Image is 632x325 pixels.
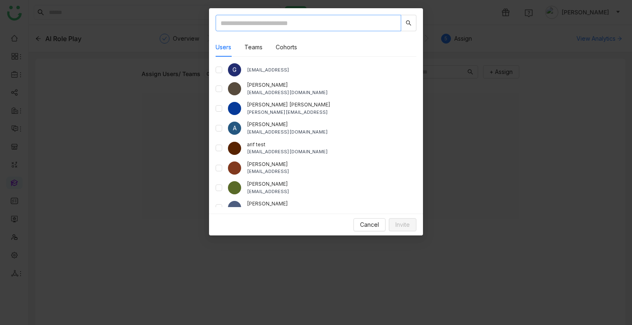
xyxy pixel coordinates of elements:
img: 6860d480bc89cb0674c8c7e9 [228,181,241,194]
div: [EMAIL_ADDRESS] [247,168,416,175]
div: [EMAIL_ADDRESS] [247,188,416,195]
button: Invite [389,218,416,231]
img: 684a9aedde261c4b36a3ced9 [228,161,241,175]
span: G [232,66,237,73]
div: [PERSON_NAME] [PERSON_NAME] [247,101,416,109]
button: Teams [244,43,263,52]
img: 684fd8469a55a50394c15cc7 [228,82,241,95]
button: Cohorts [276,43,297,52]
button: Users [216,43,231,52]
span: Cancel [360,220,379,229]
img: 684a9b57de261c4b36a3d29f [228,102,241,115]
div: [PERSON_NAME] [247,161,416,168]
div: [PERSON_NAME][EMAIL_ADDRESS] [247,109,416,116]
div: [PERSON_NAME] [247,180,416,188]
div: [PERSON_NAME] [247,121,416,129]
div: [EMAIL_ADDRESS][DOMAIN_NAME] [247,89,416,96]
div: [EMAIL_ADDRESS][DOMAIN_NAME] [247,148,416,155]
div: [PERSON_NAME] [247,200,416,208]
span: A [233,124,237,131]
div: [EMAIL_ADDRESS] [247,67,416,74]
div: [PERSON_NAME] [247,81,416,89]
div: [EMAIL_ADDRESS][DOMAIN_NAME] [247,129,416,136]
img: 685417580ab8ba194f5a36ce [228,201,241,214]
button: Cancel [353,218,386,231]
img: 684abccfde261c4b36a4c026 [228,142,241,155]
div: arif test [247,141,416,149]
